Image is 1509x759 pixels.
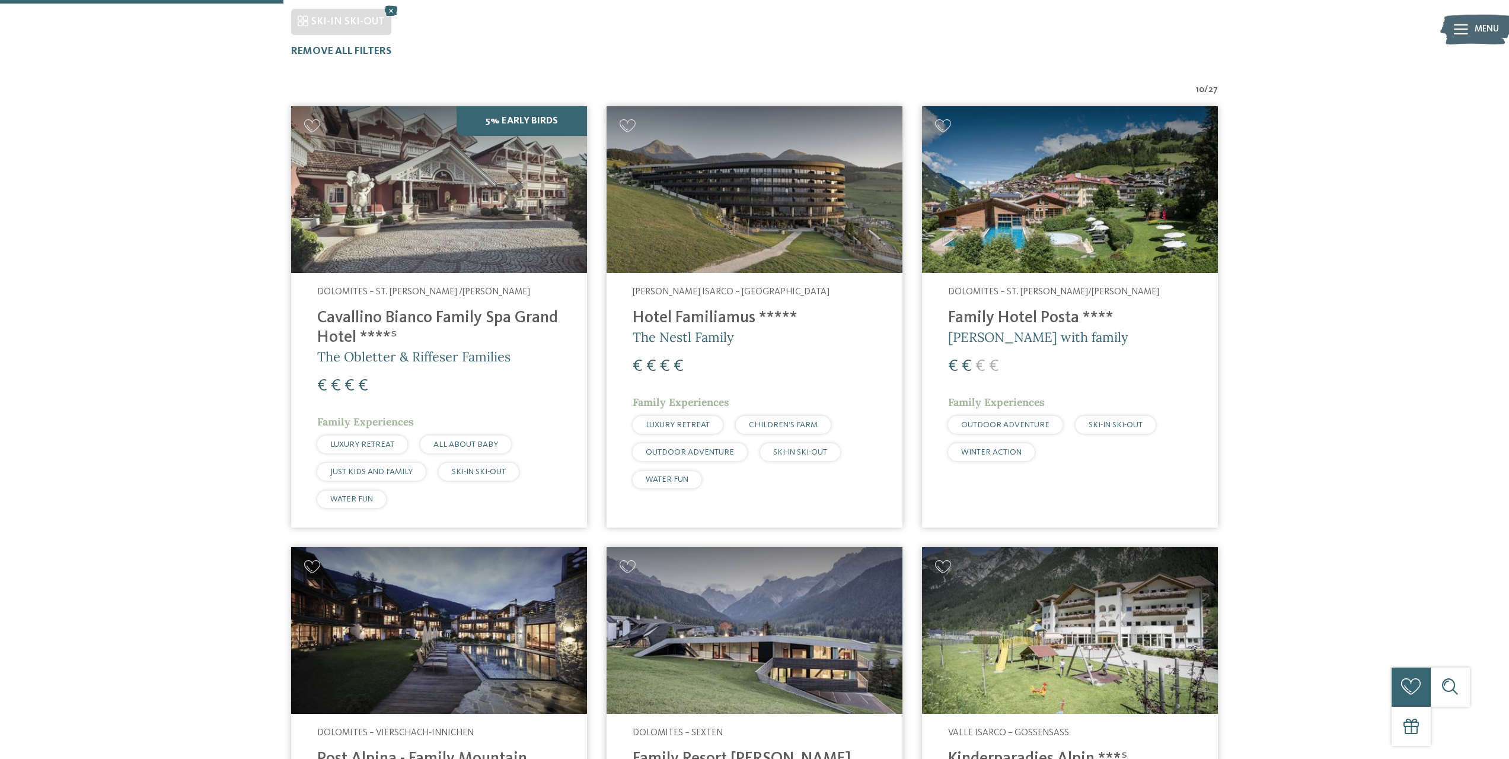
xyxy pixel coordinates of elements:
[922,106,1218,273] img: Looking for family hotels? Find the best ones here!
[922,547,1218,714] img: Kinderparadies Alpin ***ˢ
[291,106,587,528] a: Looking for family hotels? Find the best ones here! 5% Early Birds Dolomites – St. [PERSON_NAME] ...
[433,440,498,449] span: ALL ABOUT BABY
[633,329,734,345] span: The Nestl Family
[1204,84,1208,97] span: /
[749,421,818,429] span: CHILDREN’S FARM
[633,395,729,409] span: Family Experiences
[330,468,413,476] span: JUST KIDS AND FAMILY
[633,358,643,375] span: €
[1196,84,1204,97] span: 10
[646,421,710,429] span: LUXURY RETREAT
[1089,421,1143,429] span: SKI-IN SKI-OUT
[317,309,561,348] h4: Cavallino Bianco Family Spa Grand Hotel ****ˢ
[317,415,414,428] span: Family Experiences
[607,106,902,273] img: Looking for family hotels? Find the best ones here!
[291,547,587,714] img: Post Alpina - Family Mountain Chalets ****ˢ
[948,358,958,375] span: €
[948,395,1045,409] span: Family Experiences
[922,106,1218,528] a: Looking for family hotels? Find the best ones here! Dolomites – St. [PERSON_NAME]/[PERSON_NAME] F...
[317,377,327,395] span: €
[452,468,506,476] span: SKI-IN SKI-OUT
[330,495,373,503] span: WATER FUN
[607,106,902,528] a: Looking for family hotels? Find the best ones here! [PERSON_NAME] Isarco – [GEOGRAPHIC_DATA] Hote...
[317,287,530,297] span: Dolomites – St. [PERSON_NAME] /[PERSON_NAME]
[961,448,1022,456] span: WINTER ACTION
[291,106,587,273] img: Family Spa Grand Hotel Cavallino Bianco ****ˢ
[317,348,511,365] span: The Obletter & Riffeser Families
[961,421,1049,429] span: OUTDOOR ADVENTURE
[1208,84,1218,97] span: 27
[607,547,902,714] img: Family Resort Rainer ****ˢ
[948,728,1069,738] span: Valle Isarco – Gossensass
[674,358,684,375] span: €
[989,358,999,375] span: €
[660,358,670,375] span: €
[948,309,1192,328] h4: Family Hotel Posta ****
[311,17,385,27] span: SKI-IN SKI-OUT
[344,377,355,395] span: €
[646,448,734,456] span: OUTDOOR ADVENTURE
[317,728,474,738] span: Dolomites – Vierschach-Innichen
[633,728,723,738] span: Dolomites – Sexten
[975,358,985,375] span: €
[633,287,830,297] span: [PERSON_NAME] Isarco – [GEOGRAPHIC_DATA]
[291,46,391,56] span: Remove all filters
[948,287,1159,297] span: Dolomites – St. [PERSON_NAME]/[PERSON_NAME]
[962,358,972,375] span: €
[331,377,341,395] span: €
[948,329,1128,345] span: [PERSON_NAME] with family
[773,448,827,456] span: SKI-IN SKI-OUT
[646,358,656,375] span: €
[646,475,688,484] span: WATER FUN
[358,377,368,395] span: €
[330,440,394,449] span: LUXURY RETREAT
